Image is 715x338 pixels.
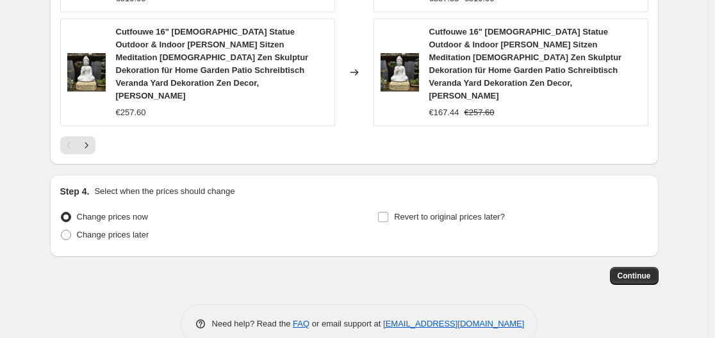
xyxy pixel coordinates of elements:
span: Change prices now [77,212,148,221]
nav: Pagination [60,136,95,154]
div: €167.44 [429,106,459,119]
a: [EMAIL_ADDRESS][DOMAIN_NAME] [383,319,524,328]
div: €257.60 [116,106,146,119]
strike: €257.60 [464,106,495,119]
button: Continue [610,267,659,285]
span: or email support at [309,319,383,328]
a: FAQ [293,319,309,328]
span: Need help? Read the [212,319,293,328]
img: 51yhlu_svmL_80x.jpg [381,53,419,92]
p: Select when the prices should change [94,185,234,198]
span: Revert to original prices later? [394,212,505,221]
span: Cutfouwe 16" [DEMOGRAPHIC_DATA] Statue Outdoor & Indoor [PERSON_NAME] Sitzen Meditation [DEMOGRAP... [116,27,309,101]
span: Cutfouwe 16" [DEMOGRAPHIC_DATA] Statue Outdoor & Indoor [PERSON_NAME] Sitzen Meditation [DEMOGRAP... [429,27,622,101]
h2: Step 4. [60,185,90,198]
button: Next [78,136,95,154]
span: Change prices later [77,230,149,239]
span: Continue [618,271,651,281]
img: 51yhlu_svmL_80x.jpg [67,53,106,92]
